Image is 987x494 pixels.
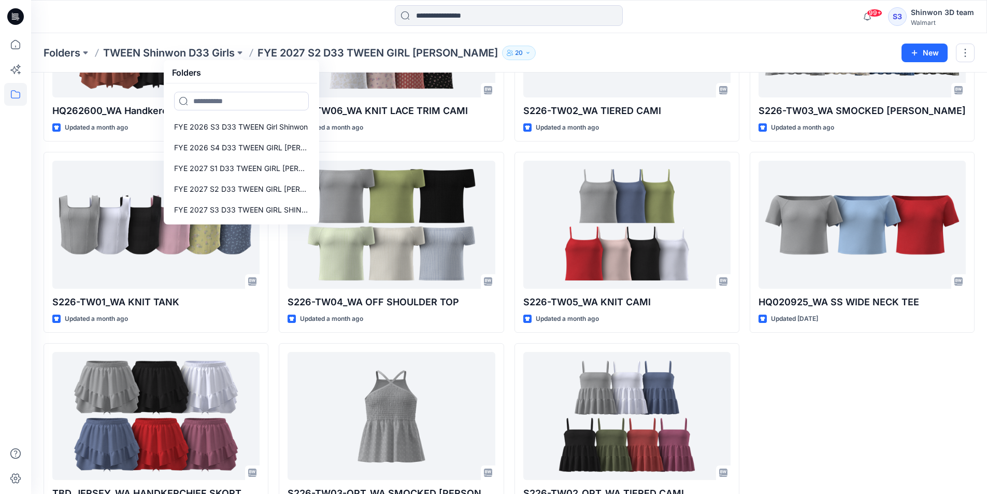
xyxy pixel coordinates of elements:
p: FYE 2027 S1 D33 TWEEN GIRL [PERSON_NAME] [174,162,309,175]
p: Updated a month ago [65,314,128,324]
h5: Folders [166,62,207,83]
p: S226-TW02_WA TIERED CAMI [523,104,731,118]
p: FYE 2026 S4 D33 TWEEN GIRL [PERSON_NAME] [174,142,309,154]
p: HQ262600_WA Handkerchief Skort [52,104,260,118]
a: FYE 2026 S4 D33 TWEEN GIRL [PERSON_NAME] [168,137,315,158]
p: S226-TW03_WA SMOCKED [PERSON_NAME] [759,104,966,118]
p: Updated [DATE] [771,314,818,324]
p: S226-TW05_WA KNIT CAMI [523,295,731,309]
a: S226-TW01_WA KNIT TANK [52,161,260,289]
a: HQ020925_WA SS WIDE NECK TEE [759,161,966,289]
p: 20 [515,47,523,59]
p: Updated a month ago [300,314,363,324]
a: TWEEN Shinwon D33 Girls [103,46,235,60]
a: FYE 2026 S3 D33 TWEEN Girl Shinwon [168,117,315,137]
a: S226-TW04_WA OFF SHOULDER TOP [288,161,495,289]
p: S226-TW06_WA KNIT LACE TRIM CAMI [288,104,495,118]
button: New [902,44,948,62]
p: FYE 2027 S2 D33 TWEEN GIRL [PERSON_NAME] [174,183,309,195]
div: Walmart [911,19,974,26]
p: S226-TW04_WA OFF SHOULDER TOP [288,295,495,309]
div: S3 [888,7,907,26]
p: HQ020925_WA SS WIDE NECK TEE [759,295,966,309]
p: Updated a month ago [536,314,599,324]
a: TBD_JERSEY_WA HANDKERCHIEF SKORT [52,352,260,480]
a: FYE 2027 S3 D33 TWEEN GIRL SHINWON [168,200,315,220]
p: FYE 2027 S3 D33 TWEEN GIRL SHINWON [174,204,309,216]
div: Shinwon 3D team [911,6,974,19]
p: S226-TW01_WA KNIT TANK [52,295,260,309]
p: Updated a month ago [300,122,363,133]
a: S226-TW02_OPT_WA TIERED CAMI [523,352,731,480]
a: FYE 2027 S2 D33 TWEEN GIRL [PERSON_NAME] [168,179,315,200]
a: S226-TW03-OPT_WA SMOCKED HALTER CAMI [288,352,495,480]
p: FYE 2027 S2 D33 TWEEN GIRL [PERSON_NAME] [258,46,498,60]
p: Updated a month ago [65,122,128,133]
p: FYE 2026 S3 D33 TWEEN Girl Shinwon [174,121,308,133]
p: Updated a month ago [771,122,834,133]
span: 99+ [867,9,882,17]
button: 20 [502,46,536,60]
p: Updated a month ago [536,122,599,133]
a: FYE 2027 S1 D33 TWEEN GIRL [PERSON_NAME] [168,158,315,179]
a: Folders [44,46,80,60]
a: S226-TW05_WA KNIT CAMI [523,161,731,289]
